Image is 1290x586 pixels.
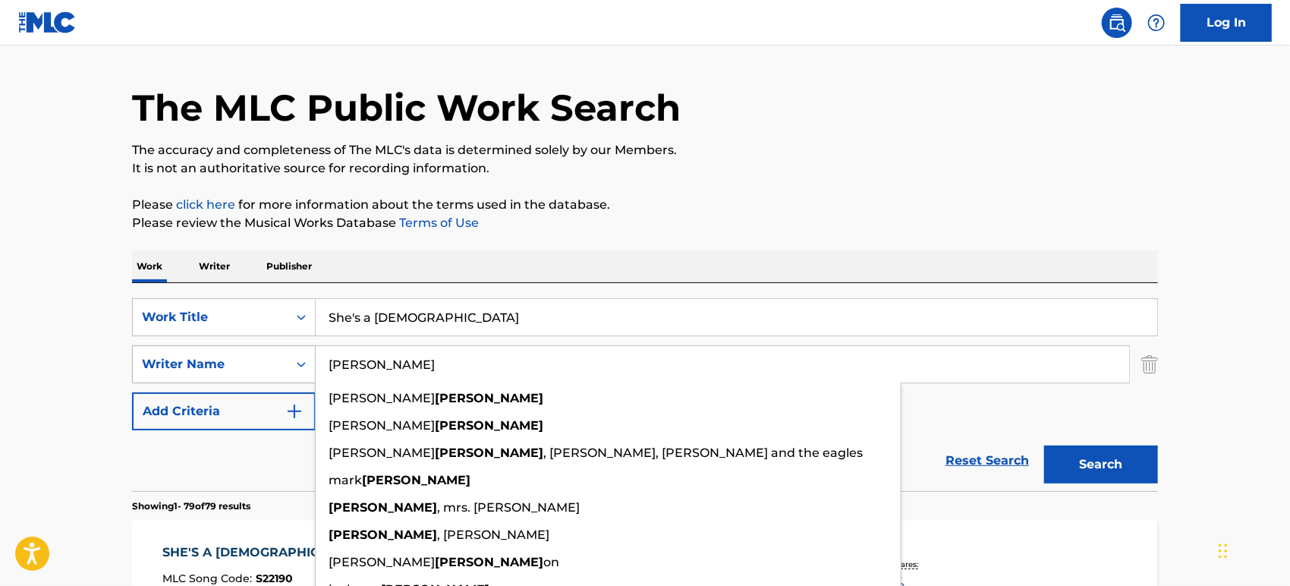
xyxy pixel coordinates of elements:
div: Writer Name [142,355,278,373]
span: MLC Song Code : [163,572,256,585]
button: Search [1044,446,1158,484]
span: [PERSON_NAME] [329,446,435,460]
p: It is not an authoritative source for recording information. [132,159,1158,178]
span: , [PERSON_NAME] [437,528,549,542]
p: Writer [194,250,234,282]
strong: [PERSON_NAME] [435,418,543,433]
img: Delete Criterion [1141,345,1158,383]
strong: [PERSON_NAME] [435,391,543,405]
span: , mrs. [PERSON_NAME] [437,500,580,515]
p: Please for more information about the terms used in the database. [132,196,1158,214]
img: MLC Logo [18,11,77,33]
span: mark [329,473,362,487]
span: [PERSON_NAME] [329,555,435,569]
a: Log In [1181,4,1272,42]
div: Work Title [142,308,278,326]
a: Terms of Use [396,216,479,230]
span: S22190 [256,572,294,585]
p: The accuracy and completeness of The MLC's data is determined solely by our Members. [132,141,1158,159]
a: click here [176,197,235,212]
span: on [543,555,559,569]
strong: [PERSON_NAME] [435,555,543,569]
p: Please review the Musical Works Database [132,214,1158,232]
span: [PERSON_NAME] [329,391,435,405]
strong: [PERSON_NAME] [329,500,437,515]
p: Showing 1 - 79 of 79 results [132,499,250,513]
span: [PERSON_NAME] [329,418,435,433]
strong: [PERSON_NAME] [362,473,470,487]
p: Work [132,250,167,282]
div: Drag [1219,528,1228,574]
div: Help [1141,8,1172,38]
button: Add Criteria [132,392,316,430]
strong: [PERSON_NAME] [329,528,437,542]
img: 9d2ae6d4665cec9f34b9.svg [285,402,304,421]
a: Reset Search [938,444,1037,477]
strong: [PERSON_NAME] [435,446,543,460]
img: help [1147,14,1166,32]
form: Search Form [132,298,1158,491]
a: Public Search [1102,8,1132,38]
span: , [PERSON_NAME], [PERSON_NAME] and the eagles [543,446,863,460]
div: SHE'S A [DEMOGRAPHIC_DATA] [163,543,373,562]
iframe: Chat Widget [1214,513,1290,586]
p: Publisher [262,250,316,282]
img: search [1108,14,1126,32]
h1: The MLC Public Work Search [132,85,681,131]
